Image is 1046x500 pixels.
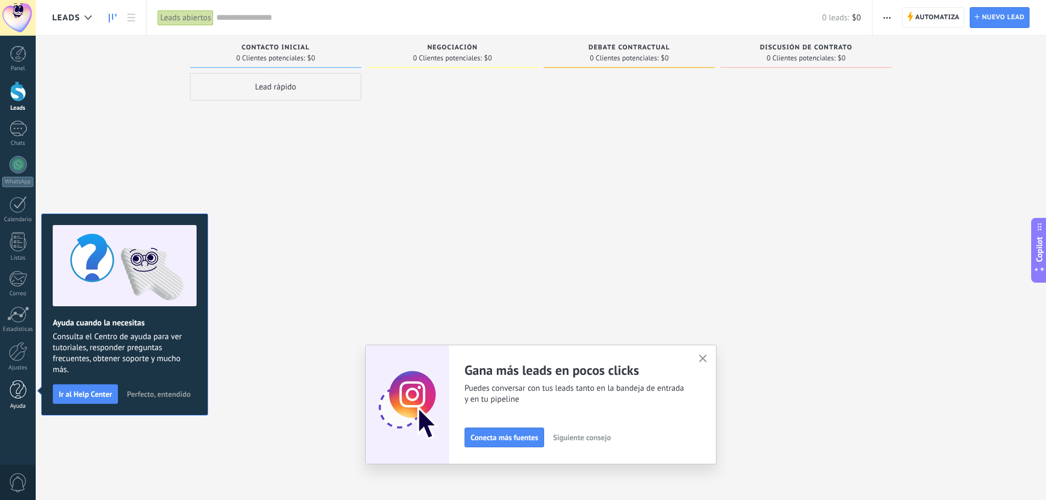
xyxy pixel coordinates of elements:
[970,7,1030,28] a: Nuevo lead
[103,7,122,29] a: Leads
[553,434,611,441] span: Siguiente consejo
[484,55,492,61] span: $0
[465,383,685,405] span: Puedes conversar con tus leads tanto en la bandeja de entrada y en tu pipeline
[915,8,960,27] span: Automatiza
[982,8,1025,27] span: Nuevo lead
[2,105,34,112] div: Leads
[2,177,33,187] div: WhatsApp
[902,7,965,28] a: Automatiza
[190,73,361,100] div: Lead rápido
[2,65,34,72] div: Panel
[726,44,886,53] div: Discusión de contrato
[2,364,34,372] div: Ajustes
[549,44,709,53] div: Debate contractual
[158,10,214,26] div: Leads abiertos
[1034,237,1045,262] span: Copilot
[127,390,191,398] span: Perfecto, entendido
[589,44,670,52] span: Debate contractual
[242,44,310,52] span: Contacto inicial
[2,140,34,147] div: Chats
[465,428,544,447] button: Conecta más fuentes
[767,55,835,61] span: 0 Clientes potenciales:
[590,55,658,61] span: 0 Clientes potenciales:
[372,44,533,53] div: Negociación
[548,429,616,446] button: Siguiente consejo
[661,55,669,61] span: $0
[53,332,197,375] span: Consulta el Centro de ayuda para ver tutoriales, responder preguntas frecuentes, obtener soporte ...
[53,384,118,404] button: Ir al Help Center
[822,13,849,23] span: 0 leads:
[236,55,305,61] span: 0 Clientes potenciales:
[52,13,80,23] span: Leads
[2,216,34,223] div: Calendario
[760,44,852,52] span: Discusión de contrato
[2,290,34,297] div: Correo
[122,7,141,29] a: Lista
[471,434,538,441] span: Conecta más fuentes
[195,44,356,53] div: Contacto inicial
[465,362,685,379] h2: Gana más leads en pocos clicks
[53,318,197,328] h2: Ayuda cuando la necesitas
[2,255,34,262] div: Listas
[59,390,112,398] span: Ir al Help Center
[879,7,895,28] button: Más
[413,55,482,61] span: 0 Clientes potenciales:
[2,403,34,410] div: Ayuda
[2,326,34,333] div: Estadísticas
[852,13,861,23] span: $0
[307,55,315,61] span: $0
[427,44,478,52] span: Negociación
[838,55,846,61] span: $0
[122,386,195,402] button: Perfecto, entendido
